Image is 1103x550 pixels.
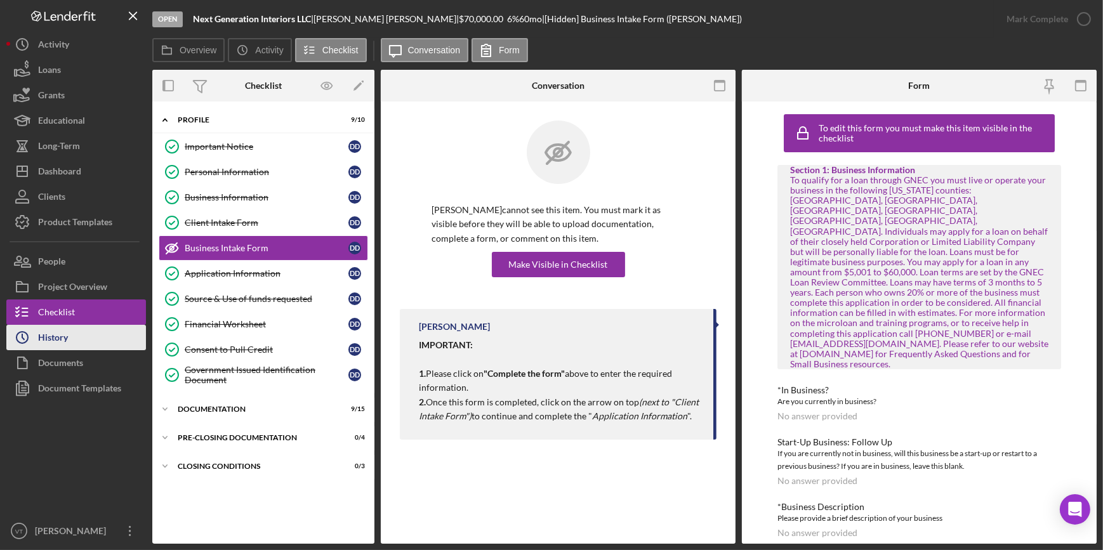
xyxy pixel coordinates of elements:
strong: IMPORTANT: [419,339,473,350]
div: Client Intake Form [185,218,348,228]
div: Open Intercom Messenger [1060,494,1090,525]
div: No answer provided [777,528,857,538]
div: *In Business? [777,385,1061,395]
div: If you are currently not in business, will this business be a start-up or restart to a previous b... [777,447,1061,473]
a: Educational [6,108,146,133]
p: [PERSON_NAME] cannot see this item. You must mark it as visible before they will be able to uploa... [432,203,685,246]
button: Dashboard [6,159,146,184]
div: D D [348,318,361,331]
a: Client Intake FormDD [159,210,368,235]
div: Long-Term [38,133,80,162]
button: Make Visible in Checklist [492,252,625,277]
div: Conversation [532,81,585,91]
div: Documentation [178,405,333,413]
div: Profile [178,116,333,124]
div: No answer provided [777,411,857,421]
button: Grants [6,82,146,108]
div: Loans [38,57,61,86]
a: Important NoticeDD [159,134,368,159]
div: Checklist [245,81,282,91]
div: Closing Conditions [178,462,333,470]
button: Activity [6,32,146,57]
button: VT[PERSON_NAME] [6,518,146,544]
div: Pre-Closing Documentation [178,434,333,442]
a: Source & Use of funds requestedDD [159,286,368,311]
div: Activity [38,32,69,60]
a: Loans [6,57,146,82]
div: D D [348,216,361,229]
div: 0 / 4 [342,434,365,442]
button: Product Templates [6,209,146,235]
div: D D [348,343,361,356]
div: 60 mo [519,14,542,24]
div: Important Notice [185,141,348,152]
div: Document Templates [38,376,121,404]
div: Government Issued Identification Document [185,365,348,385]
div: [PERSON_NAME] [PERSON_NAME] | [314,14,459,24]
strong: "Complete the form" [484,368,565,379]
div: Product Templates [38,209,112,238]
button: Long-Term [6,133,146,159]
div: | [Hidden] Business Intake Form ([PERSON_NAME]) [542,14,742,24]
label: Activity [255,45,283,55]
label: Overview [180,45,216,55]
label: Checklist [322,45,359,55]
div: Clients [38,184,65,213]
div: Business Information [185,192,348,202]
div: D D [348,191,361,204]
label: Conversation [408,45,461,55]
div: Grants [38,82,65,111]
a: Business Intake FormDD [159,235,368,261]
div: Are you currently in business? [777,395,1061,408]
a: Consent to Pull CreditDD [159,337,368,362]
button: Overview [152,38,225,62]
div: History [38,325,68,353]
div: Please provide a brief description of your business [777,512,1061,525]
strong: 1. [419,368,426,379]
div: *Business Description [777,502,1061,512]
div: D D [348,242,361,254]
a: Business InformationDD [159,185,368,210]
a: Government Issued Identification DocumentDD [159,362,368,388]
button: Mark Complete [994,6,1097,32]
strong: 2. [419,396,426,407]
div: [PERSON_NAME] [32,518,114,547]
div: 6 % [507,14,519,24]
div: 9 / 10 [342,116,365,124]
div: Dashboard [38,159,81,187]
div: Application Information [185,268,348,278]
b: Next Generation Interiors LLC [193,13,311,24]
div: D D [348,166,361,178]
button: Project Overview [6,274,146,299]
div: $70,000.00 [459,14,507,24]
button: People [6,249,146,274]
a: Application InformationDD [159,261,368,286]
a: Personal InformationDD [159,159,368,185]
div: 9 / 15 [342,405,365,413]
button: Documents [6,350,146,376]
text: VT [15,528,23,535]
div: Documents [38,350,83,379]
div: D D [348,292,361,305]
div: D D [348,140,361,153]
button: Checklist [6,299,146,325]
button: Document Templates [6,376,146,401]
em: Application Information [592,410,687,421]
label: Form [499,45,520,55]
div: Mark Complete [1007,6,1068,32]
div: Business Intake Form [185,243,348,253]
div: No answer provided [777,476,857,486]
button: Clients [6,184,146,209]
div: Consent to Pull Credit [185,344,348,355]
p: Please click on above to enter the required information. [419,338,701,395]
div: Form [908,81,930,91]
a: Financial WorksheetDD [159,311,368,337]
